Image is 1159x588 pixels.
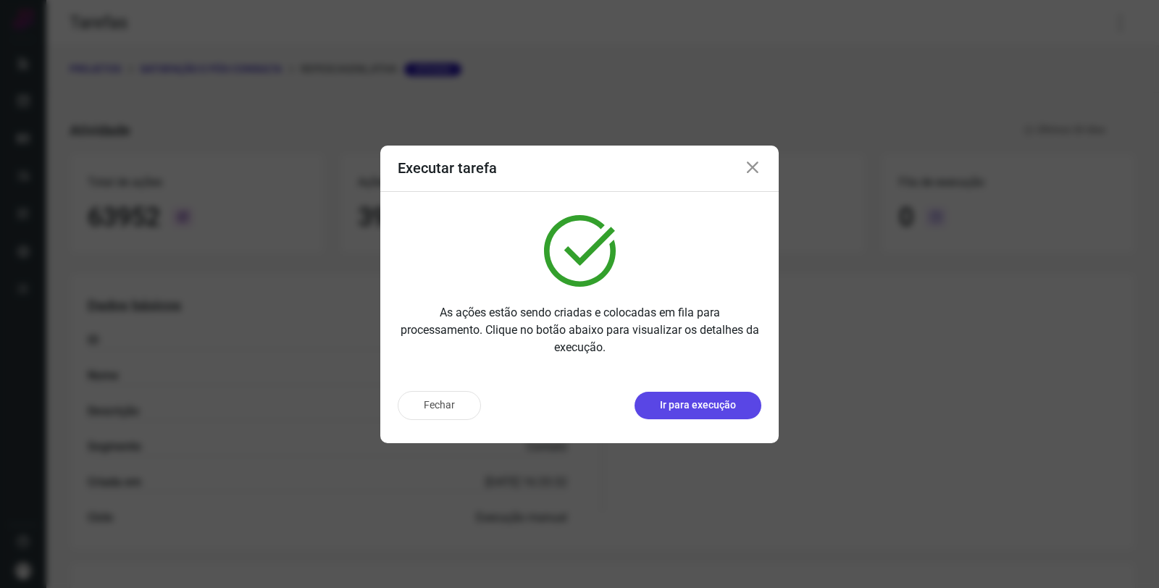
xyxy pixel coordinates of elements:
[398,304,761,356] p: As ações estão sendo criadas e colocadas em fila para processamento. Clique no botão abaixo para ...
[398,391,481,420] button: Fechar
[635,392,761,419] button: Ir para execução
[660,398,736,413] p: Ir para execução
[544,215,616,287] img: verified.svg
[398,159,497,177] h3: Executar tarefa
